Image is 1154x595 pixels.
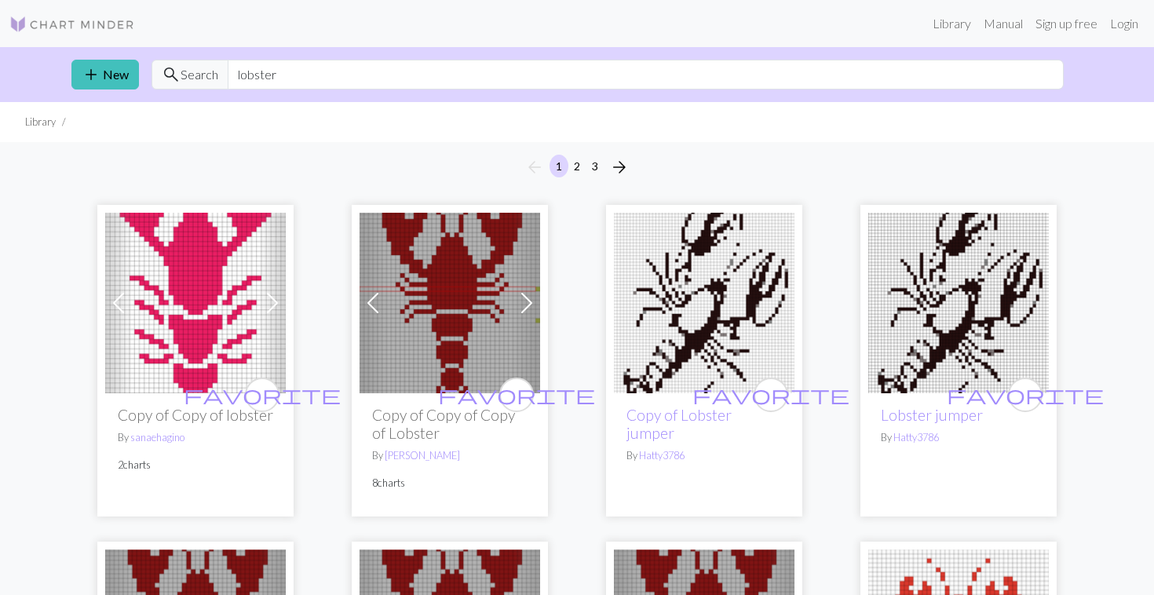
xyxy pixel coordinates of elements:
p: By [881,430,1036,445]
p: By [372,448,528,463]
img: IMG_1704.jpeg [868,213,1049,393]
i: favourite [947,379,1104,411]
a: lobster [105,294,286,308]
a: Copy of Lobster jumper [626,406,732,442]
button: favourite [1008,378,1043,412]
span: favorite [692,382,849,407]
a: IMG_1704.jpeg [868,294,1049,308]
span: favorite [184,382,341,407]
p: By [626,448,782,463]
a: Manual [977,8,1029,39]
span: search [162,64,181,86]
li: Library [25,115,56,130]
a: New [71,60,139,89]
a: IMG_1704.jpeg [614,294,794,308]
h2: Copy of Copy of lobster [118,406,273,424]
span: add [82,64,100,86]
button: favourite [245,378,279,412]
img: Logo [9,15,135,34]
i: Next [610,158,629,177]
nav: Page navigation [519,155,635,180]
a: Login [1104,8,1145,39]
button: favourite [754,378,788,412]
button: 3 [586,155,604,177]
a: Sign up free [1029,8,1104,39]
p: By [118,430,273,445]
img: IMG_1704.jpeg [614,213,794,393]
span: Search [181,65,218,84]
i: favourite [438,379,595,411]
a: Library [926,8,977,39]
a: Hatty3786 [893,431,939,444]
a: Hatty3786 [639,449,685,462]
p: 8 charts [372,476,528,491]
button: 2 [568,155,586,177]
img: Lobster [360,213,540,393]
img: lobster [105,213,286,393]
button: 1 [550,155,568,177]
h2: Copy of Copy of Copy of Lobster [372,406,528,442]
i: favourite [184,379,341,411]
span: favorite [438,382,595,407]
a: Lobster jumper [881,406,983,424]
button: Next [604,155,635,180]
span: arrow_forward [610,156,629,178]
a: [PERSON_NAME] [385,449,460,462]
i: favourite [692,379,849,411]
button: favourite [499,378,534,412]
p: 2 charts [118,458,273,473]
a: sanaehagino [130,431,184,444]
a: Lobster [360,294,540,308]
span: favorite [947,382,1104,407]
